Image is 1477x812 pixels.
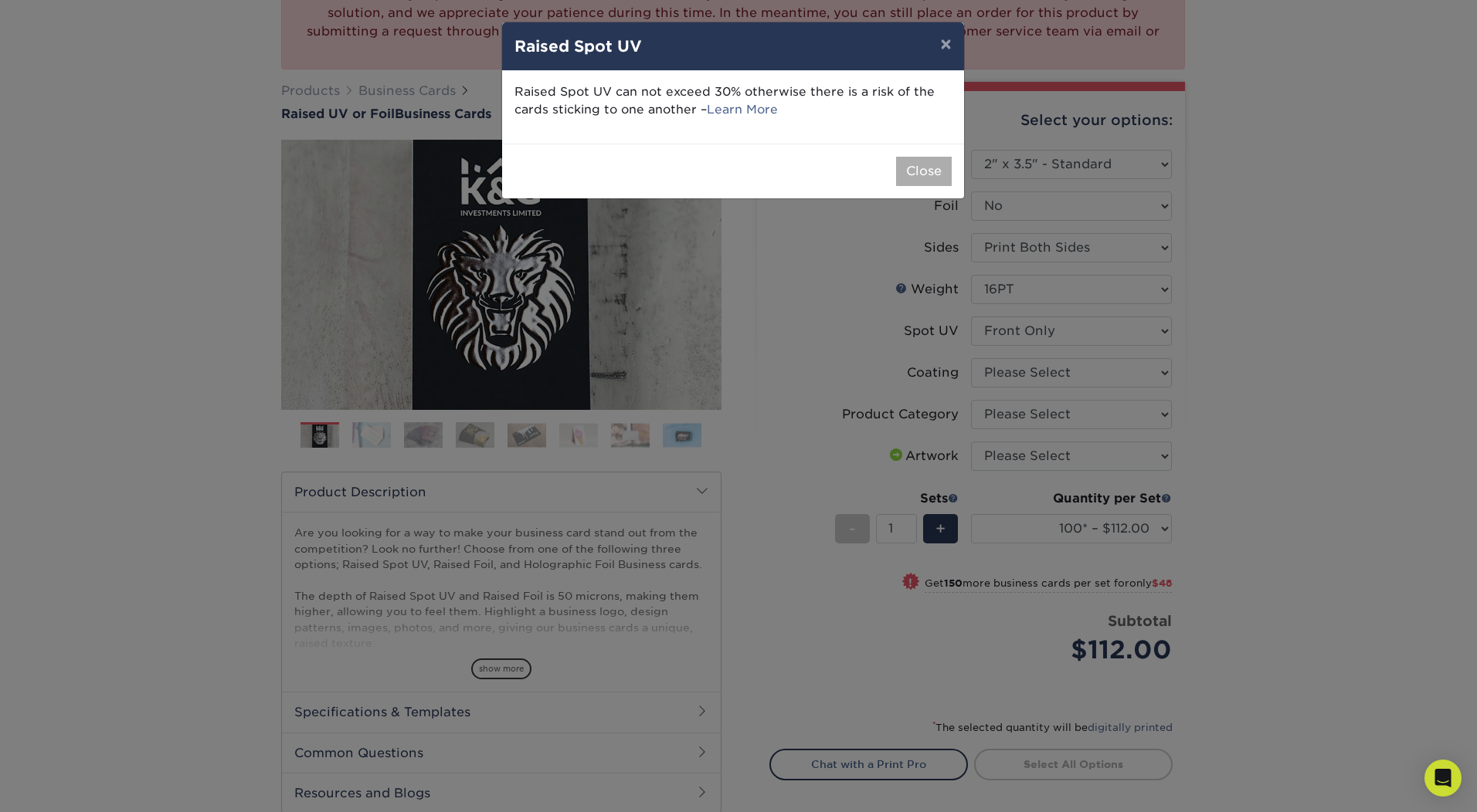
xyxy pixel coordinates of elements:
[514,83,952,119] p: Raised Spot UV can not exceed 30% otherwise there is a risk of the cards sticking to one another –
[896,157,952,186] button: Close
[1424,760,1462,797] div: Open Intercom Messenger
[928,22,963,66] button: ×
[514,35,952,58] h4: Raised Spot UV
[707,102,778,117] a: Learn More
